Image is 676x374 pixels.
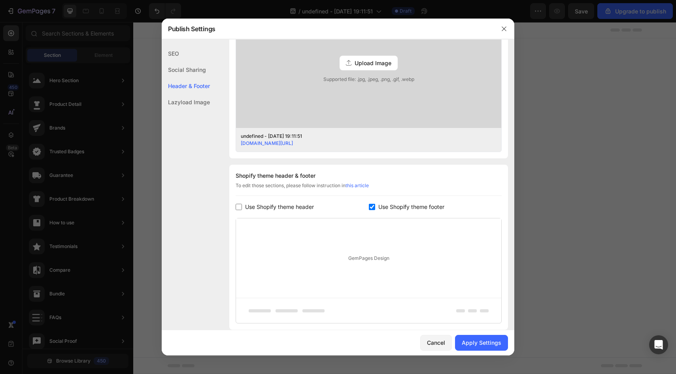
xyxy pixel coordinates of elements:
span: Supported file: .jpg, .jpeg, .png, .gif, .webp [236,76,501,83]
button: Apply Settings [455,335,508,351]
div: To edit those sections, please follow instruction in [236,182,502,196]
div: Shopify theme header & footer [236,171,502,180]
div: Open Intercom Messenger [649,335,668,354]
div: SEO [162,45,210,62]
span: Use Shopify theme footer [378,202,444,212]
div: Lazyload Image [162,94,210,110]
a: [DOMAIN_NAME][URL] [241,140,293,146]
button: Cancel [420,335,452,351]
div: Start with Generating from URL or image [218,238,325,244]
div: Cancel [427,338,445,347]
div: Start with Sections from sidebar [224,178,319,188]
a: this article [346,182,369,188]
span: Upload Image [355,59,391,67]
span: Use Shopify theme header [245,202,314,212]
div: Apply Settings [462,338,501,347]
button: Add sections [214,194,268,210]
div: GemPages Design [236,218,501,298]
div: Header & Footer [162,78,210,94]
button: Add elements [273,194,329,210]
div: undefined - [DATE] 19:11:51 [241,133,484,140]
div: Social Sharing [162,62,210,78]
div: Publish Settings [162,19,494,39]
